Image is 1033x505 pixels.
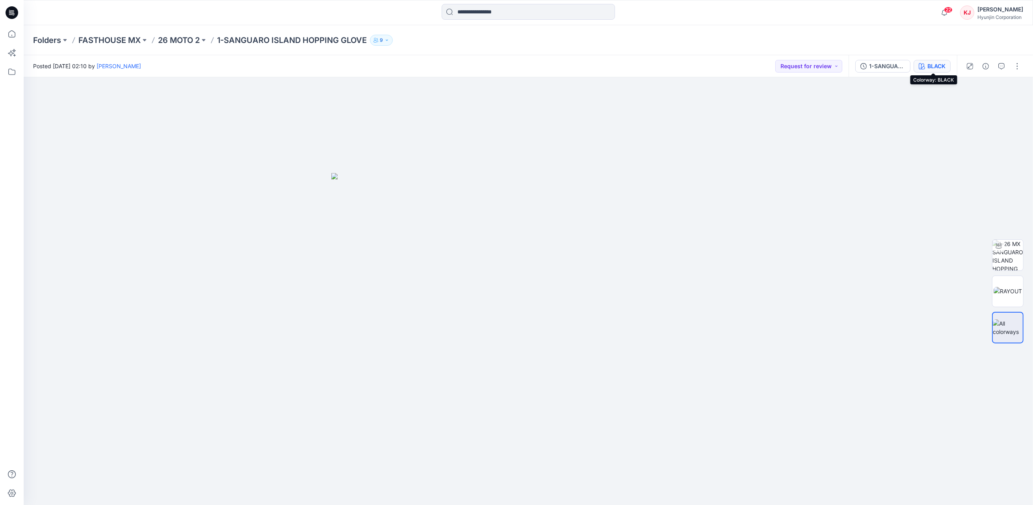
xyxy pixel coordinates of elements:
[869,62,905,71] div: 1-SANGUARO ISLAND HOPPING GLOVE
[97,63,141,69] a: [PERSON_NAME]
[992,240,1023,270] img: 1-26 MX SANGUARO ISLAND HOPPING GLOVE
[370,35,393,46] button: 9
[960,6,974,20] div: KJ
[993,319,1023,336] img: All colorways
[977,5,1023,14] div: [PERSON_NAME]
[994,287,1022,295] img: RAYOUT
[914,60,951,73] button: BLACK
[979,60,992,73] button: Details
[927,62,946,71] div: BLACK
[78,35,141,46] a: FASTHOUSE MX
[855,60,910,73] button: 1-SANGUARO ISLAND HOPPING GLOVE
[217,35,367,46] p: 1-SANGUARO ISLAND HOPPING GLOVE
[977,14,1023,20] div: Hyunjin Corporation
[158,35,200,46] a: 26 MOTO 2
[33,35,61,46] a: Folders
[944,7,953,13] span: 22
[33,62,141,70] span: Posted [DATE] 02:10 by
[380,36,383,45] p: 9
